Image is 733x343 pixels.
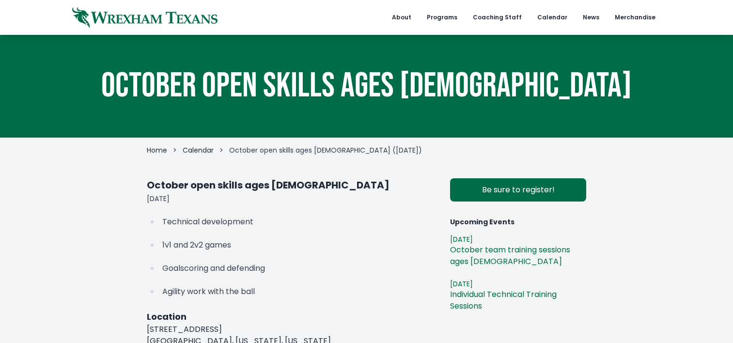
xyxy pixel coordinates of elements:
[446,275,590,316] a: [DATE] Individual Technical Training Sessions
[162,238,435,252] p: 1v1 and 2v2 games
[147,194,435,203] p: [DATE]
[450,178,586,202] a: Be sure to register!
[173,145,177,155] li: >
[101,69,632,104] h1: October open skills ages [DEMOGRAPHIC_DATA]
[147,178,435,192] h1: October open skills ages [DEMOGRAPHIC_DATA]
[147,310,435,324] h3: Location
[162,262,435,275] p: Goalscoring and defending
[450,289,586,312] span: Individual Technical Training Sessions
[446,231,590,271] a: [DATE] October team training sessions ages [DEMOGRAPHIC_DATA]
[147,324,435,335] p: [STREET_ADDRESS]
[229,145,422,155] span: October open skills ages [DEMOGRAPHIC_DATA] ([DATE])
[450,279,586,289] span: [DATE]
[183,145,214,155] a: Calendar
[162,285,435,298] p: Agility work with the ball
[450,234,586,244] span: [DATE]
[162,215,435,229] p: Technical development
[219,145,223,155] li: >
[147,145,167,155] a: Home
[450,217,586,227] h3: Upcoming Events
[450,244,586,267] span: October team training sessions ages [DEMOGRAPHIC_DATA]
